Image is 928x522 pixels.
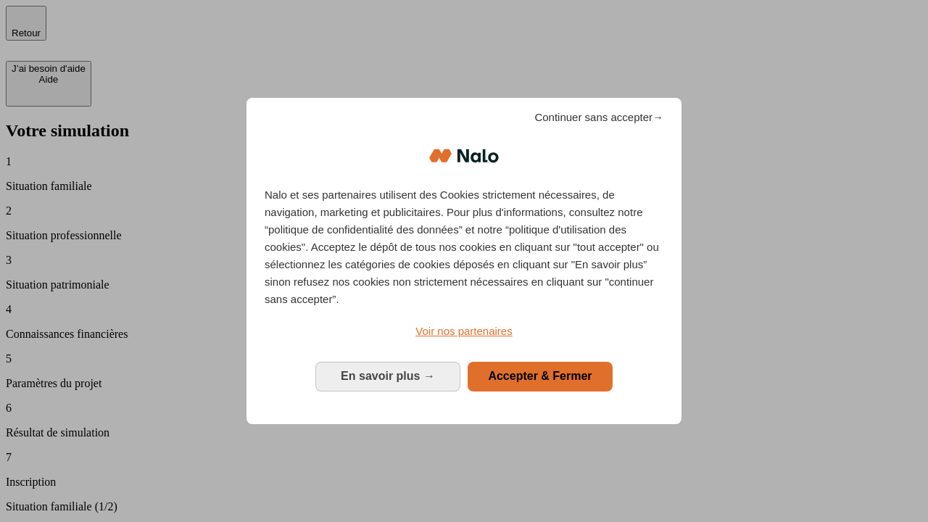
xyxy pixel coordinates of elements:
img: Logo [429,134,499,178]
span: Continuer sans accepter→ [534,109,663,126]
button: Accepter & Fermer: Accepter notre traitement des données et fermer [468,362,613,391]
button: En savoir plus: Configurer vos consentements [315,362,460,391]
a: Voir nos partenaires [265,323,663,340]
p: Nalo et ses partenaires utilisent des Cookies strictement nécessaires, de navigation, marketing e... [265,186,663,308]
span: En savoir plus → [341,370,435,382]
div: Bienvenue chez Nalo Gestion du consentement [246,98,681,423]
span: Voir nos partenaires [415,325,512,337]
span: Accepter & Fermer [488,370,592,382]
